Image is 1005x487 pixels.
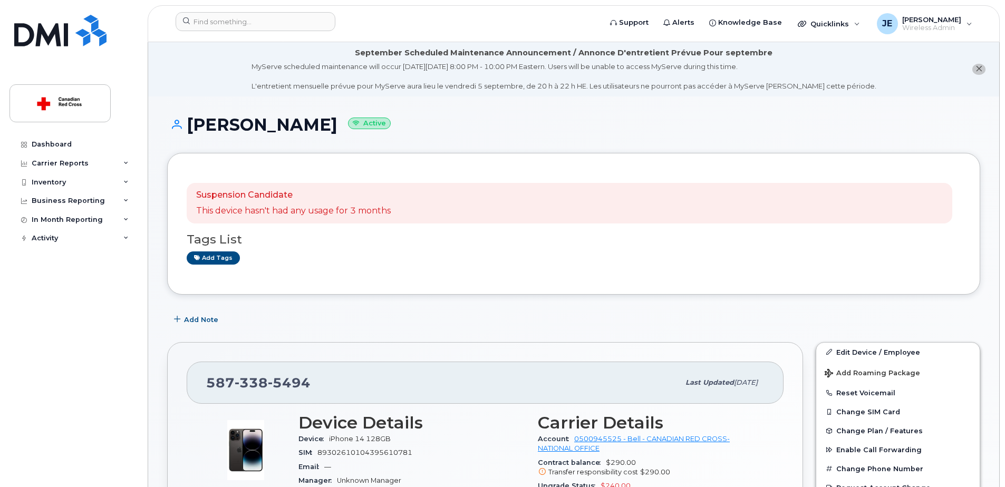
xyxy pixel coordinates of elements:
span: Enable Call Forwarding [836,446,922,454]
p: This device hasn't had any usage for 3 months [196,205,391,217]
a: Edit Device / Employee [816,343,980,362]
span: 587 [206,375,311,391]
img: image20231002-3703462-njx0qo.jpeg [214,418,277,482]
span: Device [298,435,329,443]
a: Add tags [187,251,240,265]
span: Transfer responsibility cost [548,468,638,476]
div: MyServe scheduled maintenance will occur [DATE][DATE] 8:00 PM - 10:00 PM Eastern. Users will be u... [252,62,876,91]
button: close notification [972,64,985,75]
span: SIM [298,449,317,456]
span: [DATE] [734,378,758,386]
span: Manager [298,476,337,484]
a: 0500945525 - Bell - CANADIAN RED CROSS- NATIONAL OFFICE [538,435,730,452]
span: iPhone 14 128GB [329,435,391,443]
span: Add Note [184,315,218,325]
button: Enable Call Forwarding [816,440,980,459]
button: Add Note [167,310,227,329]
span: 338 [235,375,268,391]
span: 89302610104395610781 [317,449,412,456]
span: $290.00 [538,459,765,478]
span: Last updated [685,378,734,386]
h1: [PERSON_NAME] [167,115,980,134]
button: Change Plan / Features [816,421,980,440]
span: Email [298,463,324,471]
button: Change SIM Card [816,402,980,421]
h3: Device Details [298,413,525,432]
span: Unknown Manager [337,476,401,484]
h3: Carrier Details [538,413,765,432]
button: Change Phone Number [816,459,980,478]
p: Suspension Candidate [196,189,391,201]
span: Change Plan / Features [836,427,923,435]
button: Add Roaming Package [816,362,980,383]
div: September Scheduled Maintenance Announcement / Annonce D'entretient Prévue Pour septembre [355,47,772,59]
h3: Tags List [187,233,961,246]
span: Contract balance [538,459,606,466]
button: Reset Voicemail [816,383,980,402]
span: 5494 [268,375,311,391]
span: Account [538,435,574,443]
small: Active [348,118,391,130]
span: Add Roaming Package [825,369,920,379]
span: $290.00 [640,468,670,476]
span: — [324,463,331,471]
